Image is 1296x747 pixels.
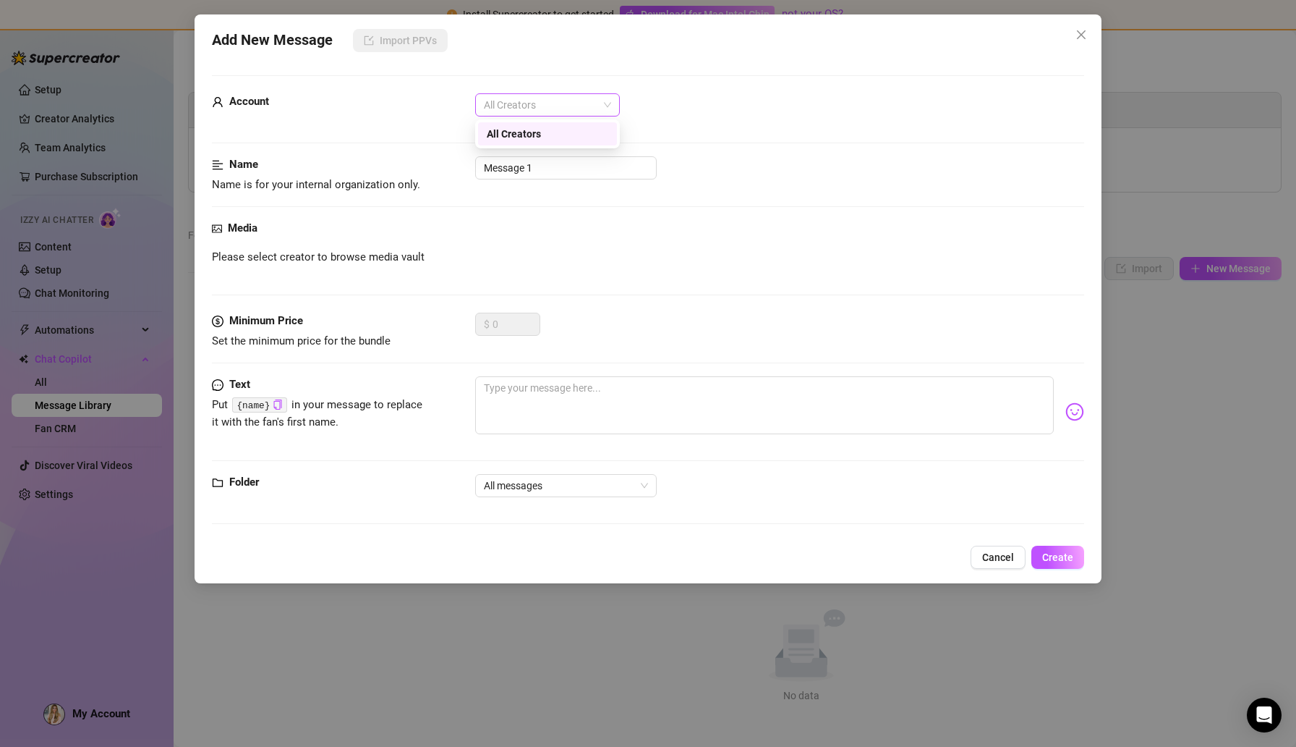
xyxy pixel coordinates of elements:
img: svg%3e [1065,402,1084,421]
span: close [1075,29,1087,41]
strong: Text [229,378,250,391]
code: {name} [232,397,286,413]
button: Click to Copy [273,400,282,410]
button: Close [1070,23,1093,46]
span: Close [1070,29,1093,41]
strong: Media [228,221,257,235]
span: Cancel [982,552,1014,563]
strong: Minimum Price [229,314,303,327]
button: Create [1031,546,1084,569]
strong: Folder [229,476,259,489]
span: Please select creator to browse media vault [212,249,425,266]
span: Name is for your internal organization only. [212,178,420,191]
span: message [212,376,223,394]
div: Open Intercom Messenger [1247,698,1282,733]
strong: Account [229,95,269,108]
button: Cancel [971,546,1026,569]
span: picture [212,220,222,237]
button: Import PPVs [353,29,448,52]
div: All Creators [478,122,617,145]
span: All Creators [484,94,611,116]
span: Set the minimum price for the bundle [212,334,391,347]
strong: Name [229,158,258,171]
span: Create [1042,552,1073,563]
span: Put in your message to replace it with the fan's first name. [212,398,423,429]
span: Add New Message [212,29,333,52]
span: folder [212,474,223,491]
input: Enter a name [475,156,657,180]
span: align-left [212,156,223,174]
div: All Creators [487,126,608,142]
span: copy [273,400,282,409]
span: All messages [484,475,648,497]
span: dollar [212,313,223,330]
span: user [212,93,223,111]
